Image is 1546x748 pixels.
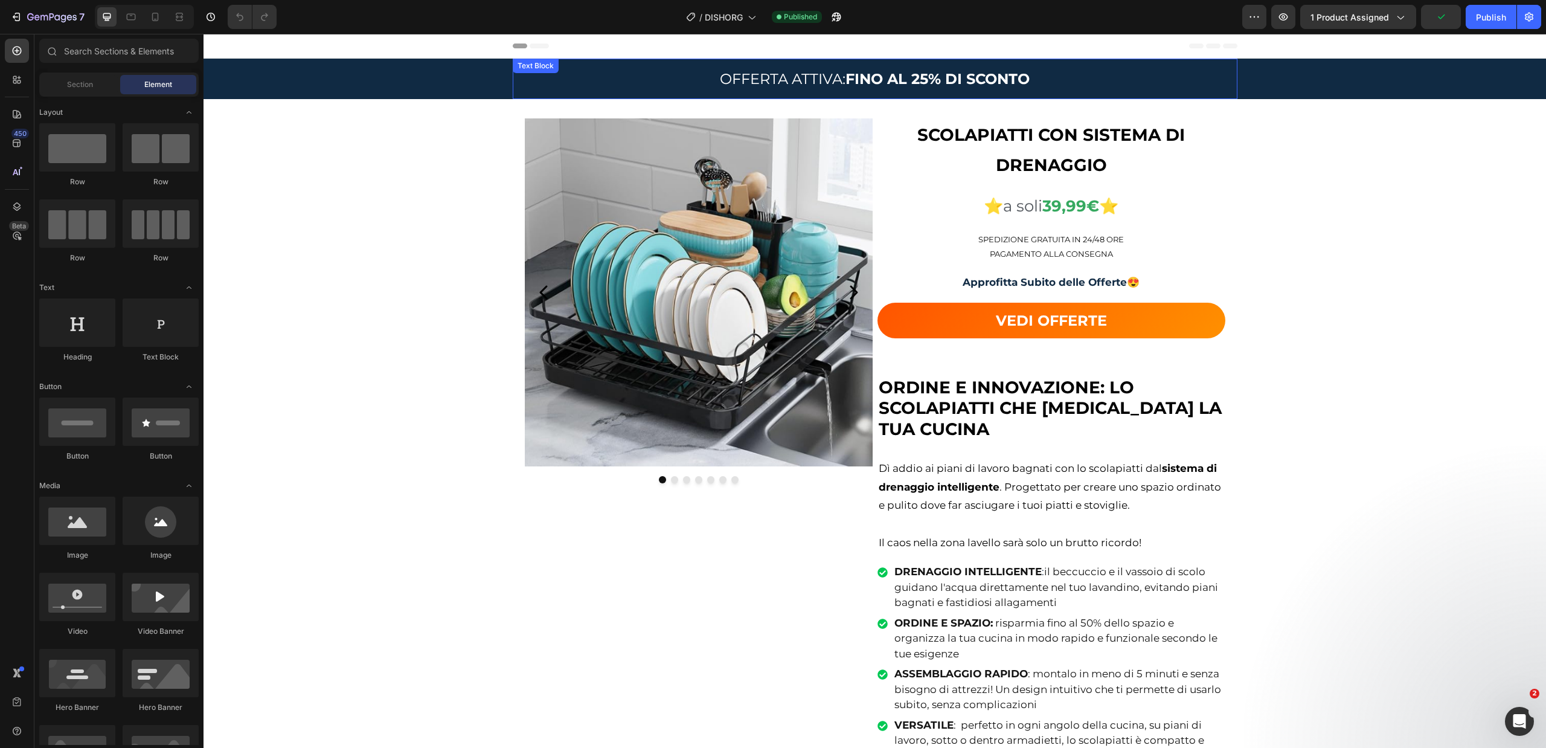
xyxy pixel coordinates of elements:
div: Row [39,176,115,187]
strong: SCOLAPIATTI CON SISTEMA DI DRENAGGIO [714,91,981,141]
button: Carousel Back Arrow [331,249,350,268]
span: Toggle open [179,377,199,396]
button: Dot [528,442,535,450]
div: Button [123,451,199,462]
span: DISHORG [705,11,743,24]
span: Media [39,480,60,491]
p: : perfetto in ogni angolo della cucina, su piani di lavoro, sotto o dentro armadietti, lo scolapi... [691,684,1020,730]
button: 1 product assigned [1300,5,1416,29]
button: 7 [5,5,90,29]
span: Section [67,79,93,90]
p: Il caos nella zona lavello sarà solo un brutto ricordo! [675,500,1021,518]
iframe: Intercom live chat [1505,707,1534,736]
div: Image [39,550,115,561]
span: Element [144,79,172,90]
div: Beta [9,221,29,231]
p: VEDI OFFERTE [792,274,903,300]
div: Image [123,550,199,561]
span: 2 [1530,689,1539,698]
span: : [838,532,841,544]
button: Dot [480,442,487,450]
span: / [699,11,702,24]
strong: DRENAGGIO INTELLIGENTE [691,532,838,544]
button: Dot [455,442,463,450]
div: Button [39,451,115,462]
button: Dot [516,442,523,450]
strong: ⭐ [896,163,915,182]
div: Video Banner [123,626,199,637]
p: risparmia fino al 50% dello spazio e organizza la tua cucina in modo rapido e funzionale secondo ... [691,582,1020,628]
span: OFFERTA ATTIVA: [516,36,826,54]
button: Carousel Next Arrow [640,249,659,268]
strong: sistema di drenaggio intelligente [675,428,1013,459]
input: Search Sections & Elements [39,39,199,63]
button: Dot [504,442,511,450]
p: il beccuccio e il vassoio di scolo guidano l'acqua direttamente nel tuo lavandino, evitando piani... [691,530,1020,577]
strong: ORDINE E SPAZIO: [691,583,789,595]
div: Hero Banner [123,702,199,713]
img: gempages_510331514525844653-2219593a-0d8a-433d-baf1-432fa14b32f7.png [321,85,669,433]
strong: ORDINE E INNOVAZIONE: LO SCOLAPIATTI CHE [MEDICAL_DATA] LA TUA CUCINA [675,343,1018,405]
span: Layout [39,107,63,118]
div: Text Block [312,27,353,37]
strong: 39,99€ [839,163,896,182]
div: Hero Banner [39,702,115,713]
div: Undo/Redo [228,5,277,29]
span: a soli [800,163,839,182]
a: VEDI OFFERTE [674,269,1022,305]
p: Dì addio ai piani di lavoro bagnati con lo scolapiatti dal . Progettato per creare uno spazio ord... [675,425,1021,481]
button: Publish [1466,5,1516,29]
div: Video [39,626,115,637]
strong: ASSEMBLAGGIO RAPIDO [691,634,824,646]
div: Row [39,253,115,263]
span: Text [39,282,54,293]
span: Toggle open [179,103,199,122]
iframe: Design area [204,34,1546,748]
div: 450 [11,129,29,138]
p: 7 [79,10,85,24]
p: SPEDIZIONE GRATUITA IN 24/48 ORE PAGAMENTO ALLA CONSEGNA [675,199,1021,227]
span: Button [39,381,62,392]
span: Toggle open [179,476,199,495]
strong: VERSATILE [691,685,750,697]
div: Text Block [123,352,199,363]
div: Publish [1476,11,1506,24]
button: Dot [492,442,499,450]
div: Row [123,253,199,263]
span: 😍 [759,242,936,254]
button: Dot [467,442,475,450]
div: Heading [39,352,115,363]
strong: FINO AL 25% DI SCONTO [642,36,826,54]
span: 1 product assigned [1310,11,1389,24]
span: Published [784,11,817,22]
strong: Approfitta Subito delle Offerte [759,242,923,254]
p: : montalo in meno di 5 minuti e senza bisogno di attrezzi! Un design intuitivo che ti permette di... [691,633,1020,679]
span: Toggle open [179,278,199,297]
strong: ⭐ [780,163,800,182]
div: Row [123,176,199,187]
